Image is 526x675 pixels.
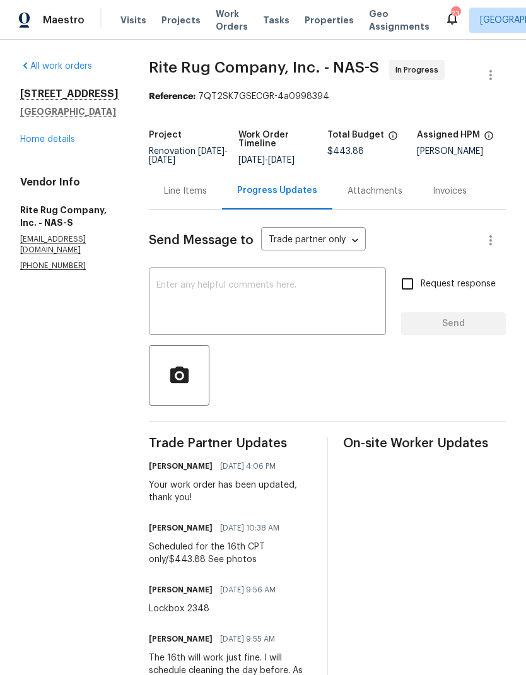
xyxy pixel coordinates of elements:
span: In Progress [395,64,443,76]
h5: Rite Rug Company, Inc. - NAS-S [20,204,119,229]
span: Projects [161,14,201,26]
div: Attachments [348,185,402,197]
div: 23 [451,8,460,20]
span: [DATE] 4:06 PM [220,460,276,472]
div: Trade partner only [261,230,366,251]
span: Rite Rug Company, Inc. - NAS-S [149,60,379,75]
h4: Vendor Info [20,176,119,189]
b: Reference: [149,92,196,101]
span: $443.88 [327,147,364,156]
span: Maestro [43,14,85,26]
h5: Project [149,131,182,139]
span: [DATE] 10:38 AM [220,522,279,534]
span: [DATE] [268,156,295,165]
div: Progress Updates [237,184,317,197]
div: Lockbox 2348 [149,602,283,615]
h5: Work Order Timeline [238,131,328,148]
span: The hpm assigned to this work order. [484,131,494,147]
span: [DATE] [238,156,265,165]
h6: [PERSON_NAME] [149,460,213,472]
h5: Assigned HPM [417,131,480,139]
span: [DATE] [198,147,225,156]
span: [DATE] 9:56 AM [220,584,276,596]
span: Request response [421,278,496,291]
div: Your work order has been updated, thank you! [149,479,312,504]
div: Scheduled for the 16th CPT only/$443.88 See photos [149,541,312,566]
h5: Total Budget [327,131,384,139]
span: Visits [120,14,146,26]
h6: [PERSON_NAME] [149,584,213,596]
h6: [PERSON_NAME] [149,522,213,534]
span: [DATE] 9:55 AM [220,633,275,645]
h6: [PERSON_NAME] [149,633,213,645]
a: All work orders [20,62,92,71]
div: [PERSON_NAME] [417,147,506,156]
span: Tasks [263,16,289,25]
span: [DATE] [149,156,175,165]
span: Properties [305,14,354,26]
span: Renovation [149,147,228,165]
div: 7QT2SK7GSECGR-4a0998394 [149,90,506,103]
span: Send Message to [149,234,254,247]
span: On-site Worker Updates [343,437,506,450]
span: - [238,156,295,165]
span: Work Orders [216,8,248,33]
span: The total cost of line items that have been proposed by Opendoor. This sum includes line items th... [388,131,398,147]
span: Geo Assignments [369,8,430,33]
a: Home details [20,135,75,144]
div: Invoices [433,185,467,197]
div: Line Items [164,185,207,197]
span: Trade Partner Updates [149,437,312,450]
span: - [149,147,228,165]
